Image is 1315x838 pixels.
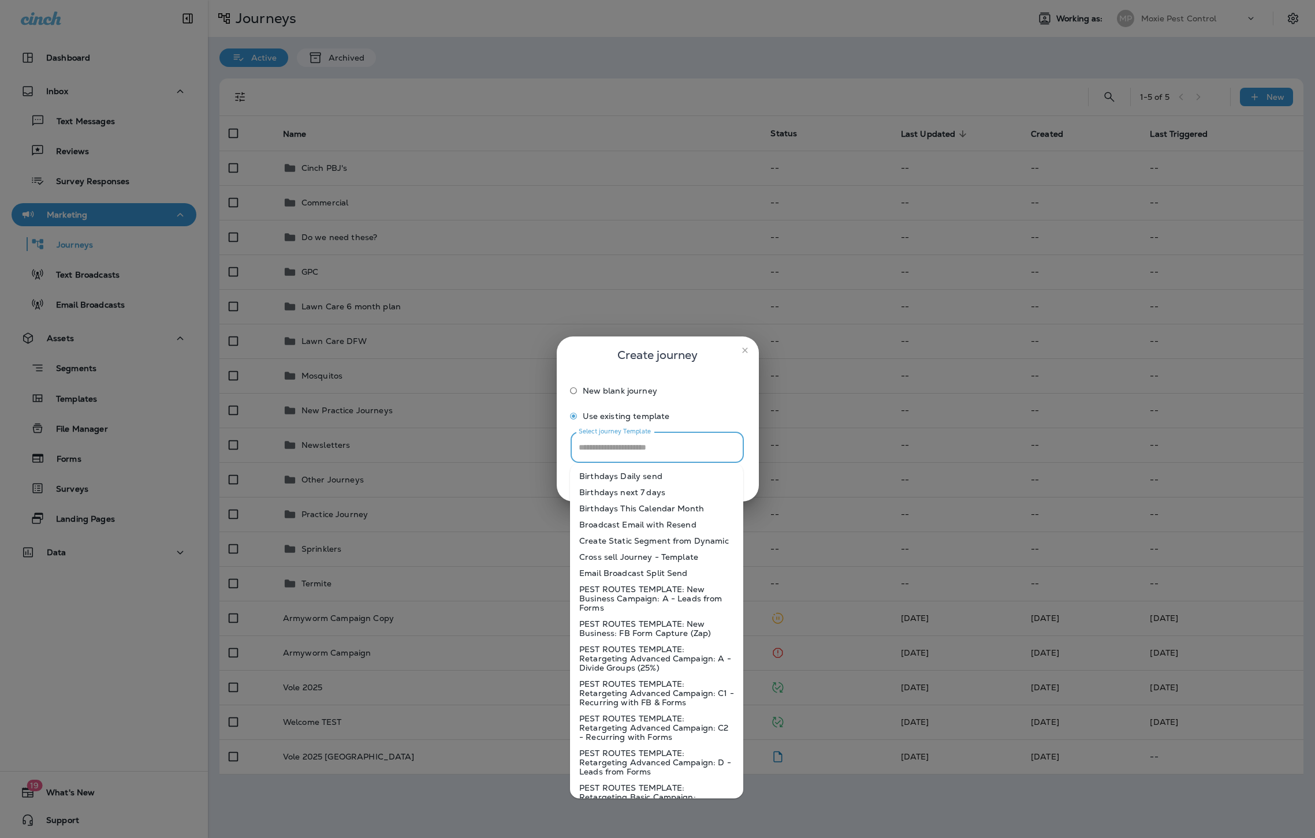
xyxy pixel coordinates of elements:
li: Broadcast Email with Resend [570,517,743,533]
span: Create journey [617,346,698,364]
li: PEST ROUTES TEMPLATE: Retargeting Basic Campaign: Recurring with Email & Text [570,780,743,814]
li: Birthdays Daily send [570,468,743,484]
li: Birthdays This Calendar Month [570,500,743,517]
button: close [736,341,754,360]
span: Use existing template [583,411,670,421]
li: Cross sell Journey - Template [570,549,743,565]
li: PEST ROUTES TEMPLATE: Retargeting Advanced Campaign: C1 - Recurring with FB & Forms [570,676,743,710]
li: Create Static Segment from Dynamic [570,533,743,549]
label: Select journey Template [579,427,651,436]
li: PEST ROUTES TEMPLATE: New Business Campaign: A - Leads from Forms [570,581,743,616]
li: Email Broadcast Split Send [570,565,743,581]
span: New blank journey [583,386,657,395]
li: PEST ROUTES TEMPLATE: Retargeting Advanced Campaign: D - Leads from Forms [570,745,743,780]
li: PEST ROUTES TEMPLATE: New Business: FB Form Capture (Zap) [570,616,743,641]
li: PEST ROUTES TEMPLATE: Retargeting Advanced Campaign: A - Divide Groups (25%) [570,641,743,676]
li: PEST ROUTES TEMPLATE: Retargeting Advanced Campaign: C2 - Recurring with Forms [570,710,743,745]
li: Birthdays next 7 days [570,484,743,500]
